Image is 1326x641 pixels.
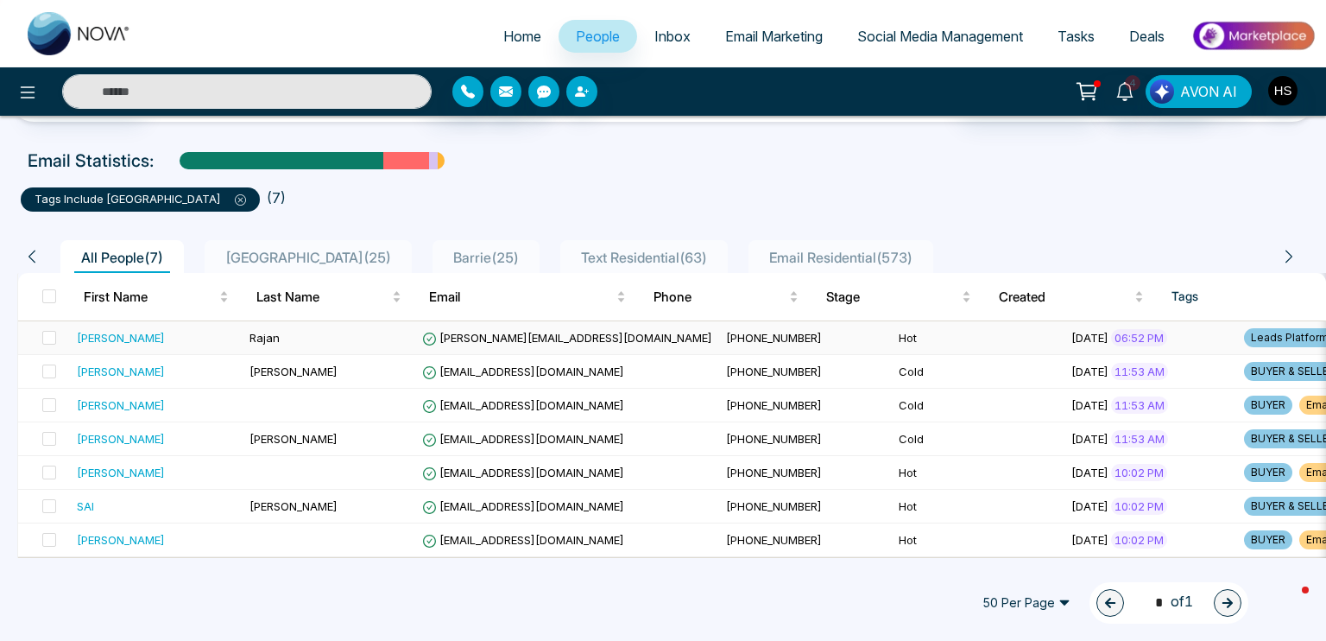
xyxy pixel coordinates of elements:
[422,499,624,513] span: [EMAIL_ADDRESS][DOMAIN_NAME]
[486,20,559,53] a: Home
[28,148,154,174] p: Email Statistics:
[1111,430,1168,447] span: 11:53 AM
[1190,16,1316,55] img: Market-place.gif
[1071,533,1108,547] span: [DATE]
[857,28,1023,45] span: Social Media Management
[1104,75,1146,105] a: 4
[1180,81,1237,102] span: AVON AI
[1244,463,1292,482] span: BUYER
[574,249,714,266] span: Text Residential ( 63 )
[576,28,620,45] span: People
[77,430,165,447] div: [PERSON_NAME]
[654,28,691,45] span: Inbox
[267,187,286,208] li: ( 7 )
[840,20,1040,53] a: Social Media Management
[708,20,840,53] a: Email Marketing
[249,331,280,345] span: Rajan
[1071,432,1108,446] span: [DATE]
[726,466,822,479] span: [PHONE_NUMBER]
[422,466,624,479] span: [EMAIL_ADDRESS][DOMAIN_NAME]
[77,363,165,380] div: [PERSON_NAME]
[1111,498,1167,515] span: 10:02 PM
[1071,466,1108,479] span: [DATE]
[892,389,1064,422] td: Cold
[812,273,985,321] th: Stage
[28,12,131,55] img: Nova CRM Logo
[249,365,338,378] span: [PERSON_NAME]
[637,20,708,53] a: Inbox
[640,273,812,321] th: Phone
[77,531,165,549] div: [PERSON_NAME]
[422,331,712,345] span: [PERSON_NAME][EMAIL_ADDRESS][DOMAIN_NAME]
[422,365,624,378] span: [EMAIL_ADDRESS][DOMAIN_NAME]
[1111,329,1167,346] span: 06:52 PM
[1268,76,1298,105] img: User Avatar
[1111,363,1168,380] span: 11:53 AM
[892,456,1064,490] td: Hot
[999,287,1131,308] span: Created
[1150,79,1174,104] img: Lead Flow
[970,589,1083,617] span: 50 Per Page
[826,287,958,308] span: Stage
[1071,398,1108,412] span: [DATE]
[1146,75,1252,108] button: AVON AI
[726,331,822,345] span: [PHONE_NUMBER]
[256,287,388,308] span: Last Name
[415,273,640,321] th: Email
[446,249,526,266] span: Barrie ( 25 )
[422,432,624,446] span: [EMAIL_ADDRESS][DOMAIN_NAME]
[762,249,919,266] span: Email Residential ( 573 )
[985,273,1158,321] th: Created
[70,273,243,321] th: First Name
[726,398,822,412] span: [PHONE_NUMBER]
[1244,530,1292,549] span: BUYER
[422,533,624,547] span: [EMAIL_ADDRESS][DOMAIN_NAME]
[243,273,415,321] th: Last Name
[892,524,1064,557] td: Hot
[77,397,165,414] div: [PERSON_NAME]
[1111,464,1167,481] span: 10:02 PM
[892,355,1064,389] td: Cold
[1125,75,1140,91] span: 4
[77,498,94,515] div: SAI
[725,28,823,45] span: Email Marketing
[726,432,822,446] span: [PHONE_NUMBER]
[1111,531,1167,549] span: 10:02 PM
[1244,396,1292,415] span: BUYER
[654,287,786,308] span: Phone
[1111,397,1168,414] span: 11:53 AM
[726,365,822,378] span: [PHONE_NUMBER]
[1267,582,1309,624] iframe: Intercom live chat
[84,287,216,308] span: First Name
[892,422,1064,456] td: Cold
[1112,20,1182,53] a: Deals
[1145,591,1193,614] span: of 1
[35,191,246,208] p: tags include [GEOGRAPHIC_DATA]
[1040,20,1112,53] a: Tasks
[77,329,165,346] div: [PERSON_NAME]
[1071,365,1108,378] span: [DATE]
[559,20,637,53] a: People
[429,287,613,308] span: Email
[1071,331,1108,345] span: [DATE]
[1129,28,1165,45] span: Deals
[726,499,822,513] span: [PHONE_NUMBER]
[77,464,165,481] div: [PERSON_NAME]
[1058,28,1095,45] span: Tasks
[892,490,1064,524] td: Hot
[249,499,338,513] span: [PERSON_NAME]
[74,249,170,266] span: All People ( 7 )
[218,249,398,266] span: [GEOGRAPHIC_DATA] ( 25 )
[249,432,338,446] span: [PERSON_NAME]
[892,321,1064,355] td: Hot
[1071,499,1108,513] span: [DATE]
[726,533,822,547] span: [PHONE_NUMBER]
[503,28,541,45] span: Home
[422,398,624,412] span: [EMAIL_ADDRESS][DOMAIN_NAME]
